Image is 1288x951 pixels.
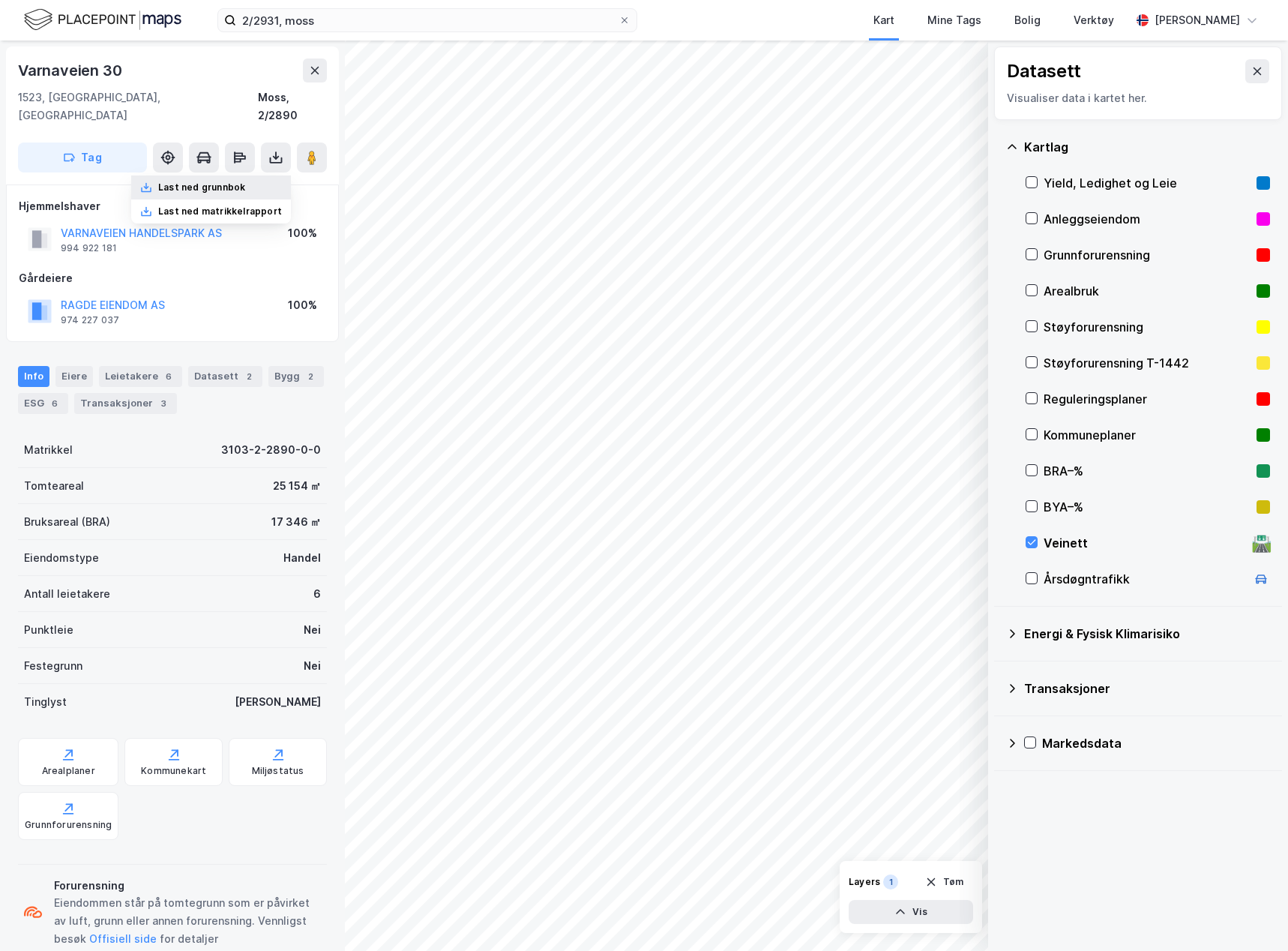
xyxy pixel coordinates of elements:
[304,621,321,639] div: Nei
[1251,533,1272,553] div: 🛣️
[1155,11,1240,29] div: [PERSON_NAME]
[883,874,898,889] div: 1
[271,513,321,531] div: 17 346 ㎡
[915,870,973,894] button: Tøm
[252,765,304,777] div: Miljøstatus
[1024,679,1270,697] div: Transaksjoner
[1044,462,1251,480] div: BRA–%
[304,657,321,675] div: Nei
[55,366,93,387] div: Eiere
[24,513,110,531] div: Bruksareal (BRA)
[54,894,321,948] div: Eiendommen står på tomtegrunn som er påvirket av luft, grunn eller annen forurensning. Vennligst ...
[235,693,321,711] div: [PERSON_NAME]
[18,58,124,82] div: Varnaveien 30
[1044,246,1251,264] div: Grunnforurensning
[258,88,327,124] div: Moss, 2/2890
[158,205,282,217] div: Last ned matrikkelrapport
[273,477,321,495] div: 25 154 ㎡
[24,693,67,711] div: Tinglyst
[1044,210,1251,228] div: Anleggseiendom
[54,877,321,895] div: Forurensning
[313,585,321,603] div: 6
[47,396,62,411] div: 6
[927,11,981,29] div: Mine Tags
[156,396,171,411] div: 3
[24,585,110,603] div: Antall leietakere
[18,393,68,414] div: ESG
[42,765,95,777] div: Arealplaner
[1007,59,1081,83] div: Datasett
[99,366,182,387] div: Leietakere
[24,441,73,459] div: Matrikkel
[288,224,317,242] div: 100%
[18,366,49,387] div: Info
[19,269,326,287] div: Gårdeiere
[1044,534,1246,552] div: Veinett
[1044,426,1251,444] div: Kommuneplaner
[288,296,317,314] div: 100%
[1074,11,1114,29] div: Verktøy
[1044,570,1246,588] div: Årsdøgntrafikk
[283,549,321,567] div: Handel
[25,819,112,831] div: Grunnforurensning
[1044,354,1251,372] div: Støyforurensning T-1442
[268,366,324,387] div: Bygg
[74,393,177,414] div: Transaksjoner
[19,197,326,215] div: Hjemmelshaver
[61,242,117,254] div: 994 922 181
[24,477,84,495] div: Tomteareal
[1024,138,1270,156] div: Kartlag
[1213,879,1288,951] div: Kontrollprogram for chat
[1044,174,1251,192] div: Yield, Ledighet og Leie
[141,765,206,777] div: Kommunekart
[236,9,619,31] input: Søk på adresse, matrikkel, gårdeiere, leietakere eller personer
[849,900,973,924] button: Vis
[221,441,321,459] div: 3103-2-2890-0-0
[241,369,256,384] div: 2
[303,369,318,384] div: 2
[1024,625,1270,643] div: Energi & Fysisk Klimarisiko
[158,181,245,193] div: Last ned grunnbok
[1014,11,1041,29] div: Bolig
[1044,498,1251,516] div: BYA–%
[188,366,262,387] div: Datasett
[24,549,99,567] div: Eiendomstype
[1044,318,1251,336] div: Støyforurensning
[24,7,181,33] img: logo.f888ab2527a4732fd821a326f86c7f29.svg
[61,314,119,326] div: 974 227 037
[849,876,880,888] div: Layers
[24,621,73,639] div: Punktleie
[1044,282,1251,300] div: Arealbruk
[1044,390,1251,408] div: Reguleringsplaner
[18,88,258,124] div: 1523, [GEOGRAPHIC_DATA], [GEOGRAPHIC_DATA]
[24,657,82,675] div: Festegrunn
[873,11,894,29] div: Kart
[1007,89,1269,107] div: Visualiser data i kartet her.
[1213,879,1288,951] iframe: Chat Widget
[161,369,176,384] div: 6
[1042,734,1270,752] div: Markedsdata
[18,142,147,172] button: Tag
